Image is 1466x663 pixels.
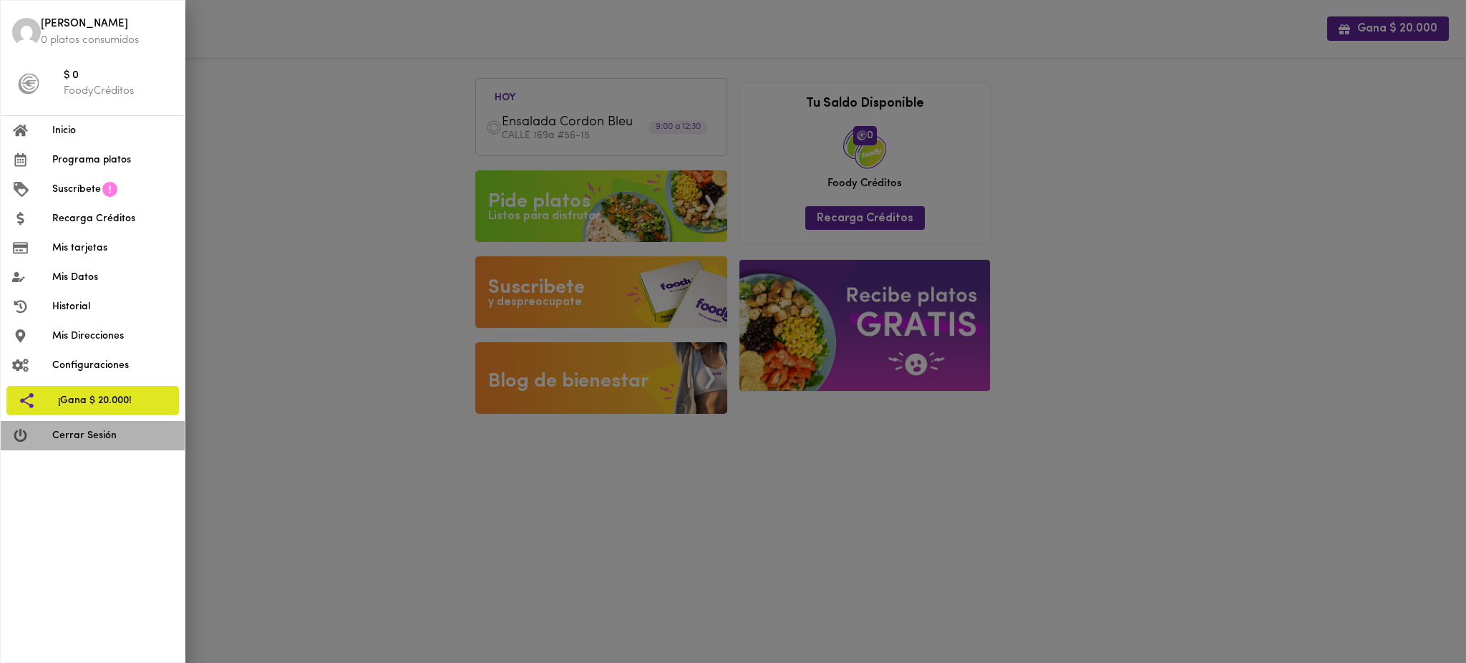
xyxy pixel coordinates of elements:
p: FoodyCréditos [64,84,173,99]
span: Configuraciones [52,358,173,373]
span: Cerrar Sesión [52,428,173,443]
span: Mis tarjetas [52,241,173,256]
p: 0 platos consumidos [41,33,173,48]
span: Mis Datos [52,270,173,285]
span: Suscríbete [52,182,101,197]
span: [PERSON_NAME] [41,16,173,33]
span: Recarga Créditos [52,211,173,226]
span: Programa platos [52,153,173,168]
iframe: Messagebird Livechat Widget [1383,580,1452,649]
span: Historial [52,299,173,314]
img: foody-creditos-black.png [18,73,39,95]
span: Mis Direcciones [52,329,173,344]
span: $ 0 [64,68,173,84]
span: ¡Gana $ 20.000! [58,393,168,408]
span: Inicio [52,123,173,138]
